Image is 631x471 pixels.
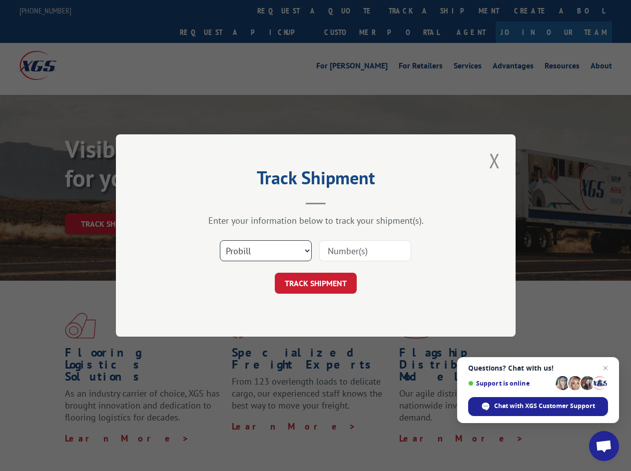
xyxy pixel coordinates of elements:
[319,240,411,261] input: Number(s)
[468,380,552,387] span: Support is online
[166,215,466,226] div: Enter your information below to track your shipment(s).
[166,171,466,190] h2: Track Shipment
[494,402,595,411] span: Chat with XGS Customer Support
[468,397,608,416] span: Chat with XGS Customer Support
[589,431,619,461] a: Open chat
[275,273,357,294] button: TRACK SHIPMENT
[468,364,608,372] span: Questions? Chat with us!
[486,147,503,174] button: Close modal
